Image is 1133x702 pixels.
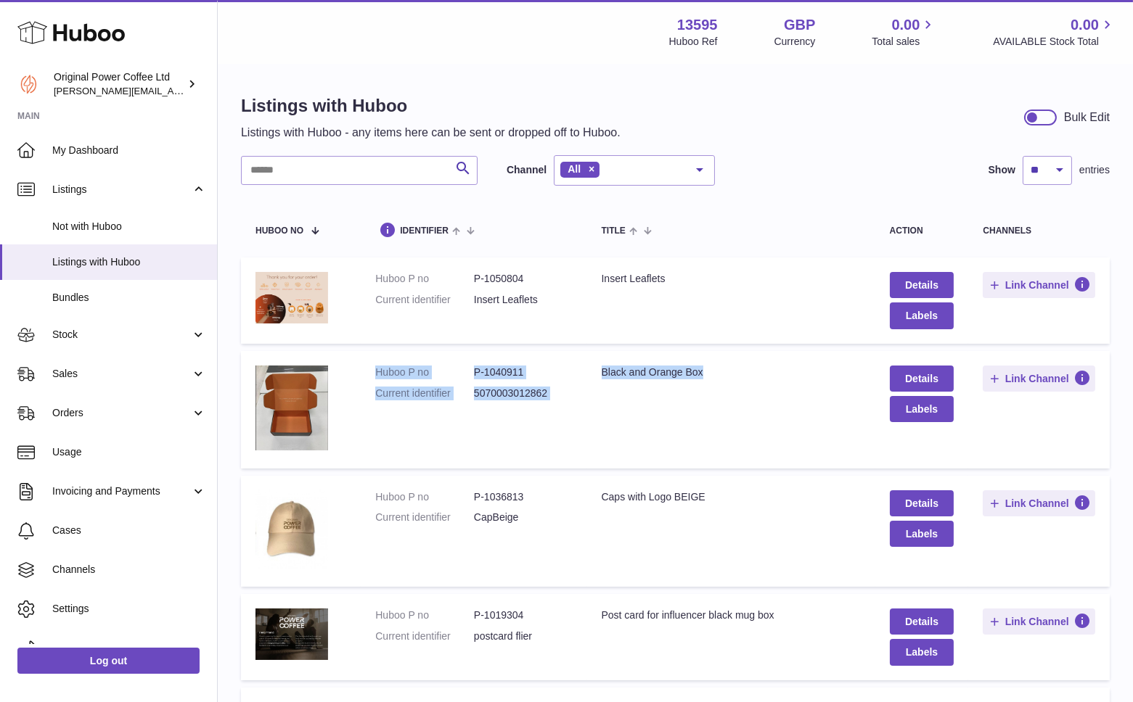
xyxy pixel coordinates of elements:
[1079,163,1110,177] span: entries
[983,608,1095,635] button: Link Channel
[54,85,291,96] span: [PERSON_NAME][EMAIL_ADDRESS][DOMAIN_NAME]
[890,608,954,635] a: Details
[983,366,1095,392] button: Link Channel
[52,445,206,459] span: Usage
[52,255,206,269] span: Listings with Huboo
[774,35,816,49] div: Currency
[255,272,328,323] img: Insert Leaflets
[255,226,303,236] span: Huboo no
[474,490,573,504] dd: P-1036813
[993,35,1116,49] span: AVAILABLE Stock Total
[52,484,191,498] span: Invoicing and Payments
[400,226,449,236] span: identifier
[890,366,954,392] a: Details
[17,648,200,674] a: Log out
[507,163,547,177] label: Channel
[872,35,936,49] span: Total sales
[983,226,1095,236] div: channels
[892,15,920,35] span: 0.00
[677,15,718,35] strong: 13595
[474,293,573,307] dd: Insert Leaflets
[375,366,474,379] dt: Huboo P no
[255,608,328,660] img: Post card for influencer black mug box
[241,125,621,141] p: Listings with Huboo - any items here can be sent or dropped off to Huboo.
[989,163,1015,177] label: Show
[375,293,474,307] dt: Current identifier
[375,490,474,504] dt: Huboo P no
[375,629,474,643] dt: Current identifier
[1071,15,1099,35] span: 0.00
[872,15,936,49] a: 0.00 Total sales
[890,396,954,422] button: Labels
[993,15,1116,49] a: 0.00 AVAILABLE Stock Total
[474,387,573,400] dd: 5070003012862
[375,511,474,524] dt: Current identifier
[602,490,861,504] div: Caps with Logo BEIGE
[255,366,328,450] img: Black and Orange Box
[890,639,954,665] button: Labels
[474,366,573,379] dd: P-1040911
[52,367,191,381] span: Sales
[375,387,474,400] dt: Current identifier
[568,163,581,175] span: All
[602,366,861,379] div: Black and Orange Box
[54,70,184,98] div: Original Power Coffee Ltd
[52,602,206,616] span: Settings
[669,35,718,49] div: Huboo Ref
[474,608,573,622] dd: P-1019304
[890,302,954,329] button: Labels
[890,226,954,236] div: action
[983,272,1095,298] button: Link Channel
[17,73,39,95] img: aline@drinkpowercoffee.com
[602,608,861,622] div: Post card for influencer black mug box
[52,291,206,305] span: Bundles
[1064,110,1110,125] div: Bulk Edit
[241,94,621,117] h1: Listings with Huboo
[255,490,328,569] img: Caps with Logo BEIGE
[890,521,954,547] button: Labels
[474,272,573,286] dd: P-1050804
[375,608,474,622] dt: Huboo P no
[1005,278,1069,292] span: Link Channel
[1005,497,1069,510] span: Link Channel
[602,272,861,286] div: Insert Leaflets
[52,328,191,342] span: Stock
[474,511,573,524] dd: CapBeige
[602,226,626,236] span: title
[474,629,573,643] dd: postcard flier
[52,183,191,197] span: Listings
[1005,615,1069,628] span: Link Channel
[52,406,191,420] span: Orders
[890,490,954,516] a: Details
[983,490,1095,516] button: Link Channel
[375,272,474,286] dt: Huboo P no
[52,641,206,655] span: Returns
[52,524,206,537] span: Cases
[1005,372,1069,385] span: Link Channel
[52,144,206,157] span: My Dashboard
[890,272,954,298] a: Details
[52,220,206,234] span: Not with Huboo
[784,15,815,35] strong: GBP
[52,563,206,577] span: Channels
